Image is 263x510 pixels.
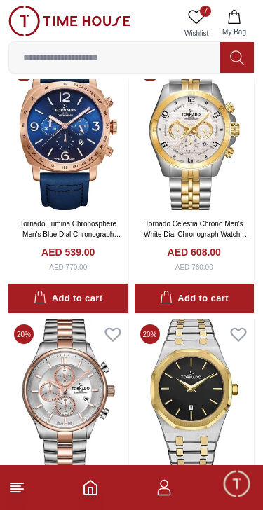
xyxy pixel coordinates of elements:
[217,27,252,37] span: My Bag
[14,324,34,344] span: 20 %
[140,324,160,344] span: 20 %
[175,262,213,273] div: AED 760.00
[8,319,128,472] img: Tornado Celestia Elite Men's White Dial Chronograph Watch - T6106B-KBKW
[179,6,214,41] a: 7Wishlist
[49,262,87,273] div: AED 770.00
[34,291,102,307] div: Add to cart
[8,284,128,314] button: Add to cart
[214,6,255,41] button: My Bag
[135,56,255,209] img: Tornado Celestia Chrono Men's White Dial Chronograph Watch - T3149B-TBTW
[200,6,211,17] span: 7
[41,245,95,259] h4: AED 539.00
[8,6,130,36] img: ...
[20,220,121,249] a: Tornado Lumina Chronosphere Men's Blue Dial Chronograph Watch - T9102-RLNN
[168,245,221,259] h4: AED 608.00
[135,284,255,314] button: Add to cart
[222,469,252,499] div: Chat Widget
[179,28,214,39] span: Wishlist
[144,220,252,249] a: Tornado Celestia Chrono Men's White Dial Chronograph Watch - T3149B-TBTW
[8,56,128,209] img: Tornado Lumina Chronosphere Men's Blue Dial Chronograph Watch - T9102-RLNN
[160,291,229,307] div: Add to cart
[82,479,99,496] a: Home
[135,319,255,472] img: Tornado Aurora Echo Men's Black Dial Analog Watch - T9009-TBTB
